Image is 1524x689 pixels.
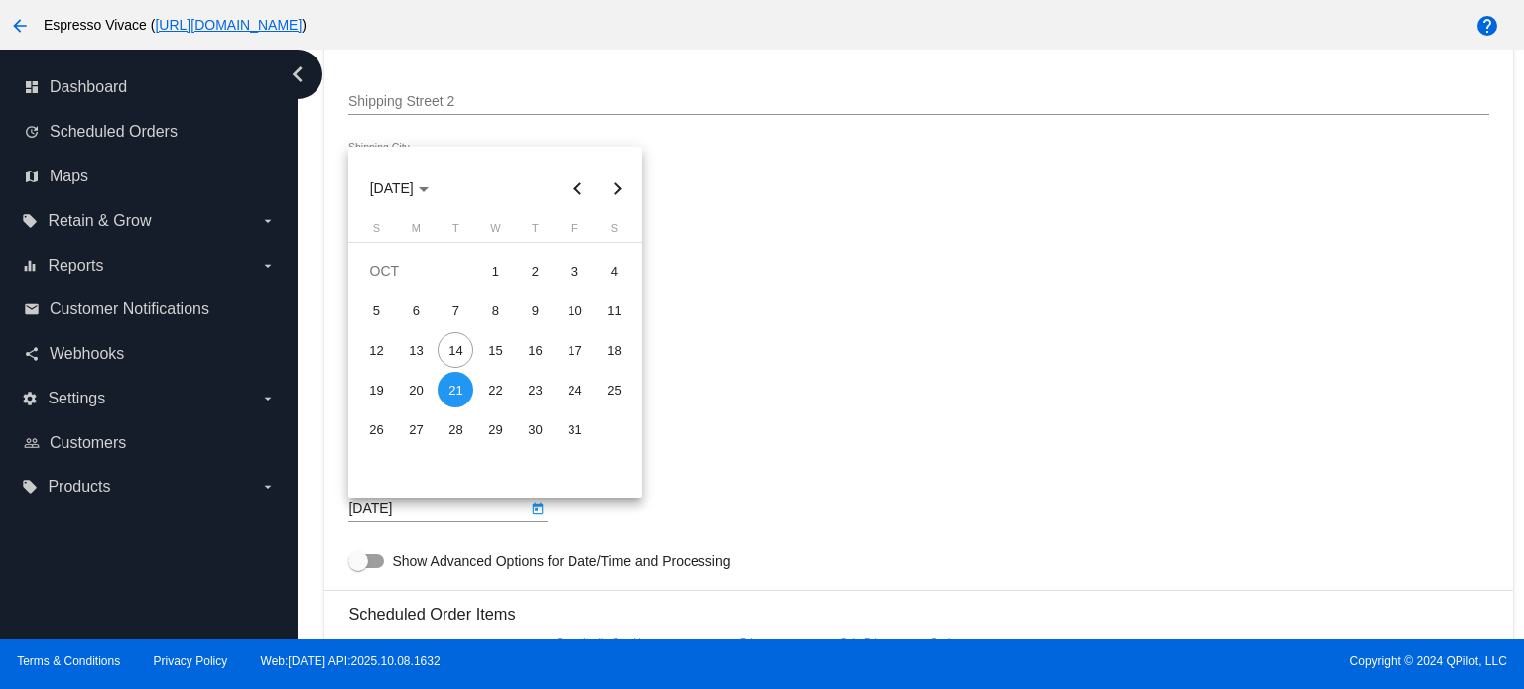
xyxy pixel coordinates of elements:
[396,409,436,449] td: October 27, 2025
[515,290,555,330] td: October 9, 2025
[475,222,515,242] th: Wednesday
[438,411,473,447] div: 28
[555,251,594,290] td: October 3, 2025
[597,169,637,208] button: Next month
[515,409,555,449] td: October 30, 2025
[356,370,396,409] td: October 19, 2025
[438,292,473,328] div: 7
[594,222,634,242] th: Saturday
[594,370,634,409] td: October 25, 2025
[557,411,592,447] div: 31
[396,222,436,242] th: Monday
[475,409,515,449] td: October 29, 2025
[436,409,475,449] td: October 28, 2025
[358,292,394,328] div: 5
[517,372,553,407] div: 23
[475,330,515,370] td: October 15, 2025
[438,332,473,368] div: 14
[558,169,597,208] button: Previous month
[517,292,553,328] div: 9
[436,222,475,242] th: Tuesday
[594,251,634,290] td: October 4, 2025
[356,409,396,449] td: October 26, 2025
[438,372,473,407] div: 21
[396,330,436,370] td: October 13, 2025
[596,332,632,368] div: 18
[436,330,475,370] td: October 14, 2025
[475,370,515,409] td: October 22, 2025
[398,372,434,407] div: 20
[356,330,396,370] td: October 12, 2025
[557,332,592,368] div: 17
[596,372,632,407] div: 25
[477,411,513,447] div: 29
[557,372,592,407] div: 24
[356,290,396,330] td: October 5, 2025
[517,253,553,288] div: 2
[475,251,515,290] td: October 1, 2025
[555,290,594,330] td: October 10, 2025
[354,169,444,208] button: Choose month and year
[555,330,594,370] td: October 17, 2025
[436,370,475,409] td: October 21, 2025
[517,411,553,447] div: 30
[356,251,475,290] td: OCT
[477,253,513,288] div: 1
[596,292,632,328] div: 11
[515,222,555,242] th: Thursday
[477,292,513,328] div: 8
[596,253,632,288] div: 4
[557,253,592,288] div: 3
[515,251,555,290] td: October 2, 2025
[358,332,394,368] div: 12
[436,290,475,330] td: October 7, 2025
[555,222,594,242] th: Friday
[477,332,513,368] div: 15
[594,330,634,370] td: October 18, 2025
[477,372,513,407] div: 22
[475,290,515,330] td: October 8, 2025
[396,290,436,330] td: October 6, 2025
[555,409,594,449] td: October 31, 2025
[358,372,394,407] div: 19
[356,222,396,242] th: Sunday
[557,292,592,328] div: 10
[398,292,434,328] div: 6
[398,411,434,447] div: 27
[370,180,429,196] span: [DATE]
[594,290,634,330] td: October 11, 2025
[515,370,555,409] td: October 23, 2025
[515,330,555,370] td: October 16, 2025
[555,370,594,409] td: October 24, 2025
[396,370,436,409] td: October 20, 2025
[398,332,434,368] div: 13
[517,332,553,368] div: 16
[358,411,394,447] div: 26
